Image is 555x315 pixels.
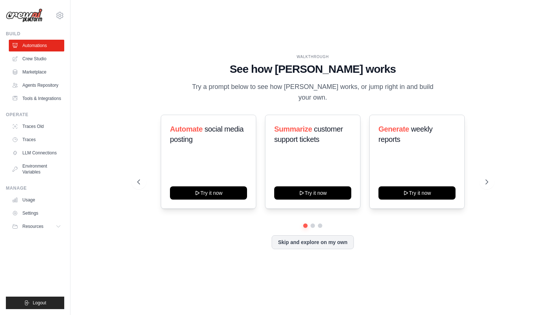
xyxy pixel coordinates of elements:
button: Try it now [378,186,456,200]
p: Try a prompt below to see how [PERSON_NAME] works, or jump right in and build your own. [189,82,436,103]
span: Summarize [274,125,312,133]
button: Resources [9,221,64,232]
span: Resources [22,223,43,229]
a: Marketplace [9,66,64,78]
a: Automations [9,40,64,51]
a: Tools & Integrations [9,93,64,104]
a: LLM Connections [9,147,64,159]
iframe: Chat Widget [518,280,555,315]
span: Generate [378,125,409,133]
div: Build [6,31,64,37]
span: customer support tickets [274,125,343,143]
button: Logout [6,297,64,309]
a: Crew Studio [9,53,64,65]
a: Traces [9,134,64,146]
a: Environment Variables [9,160,64,178]
img: Logo [6,8,43,23]
h1: See how [PERSON_NAME] works [137,62,489,76]
span: social media posting [170,125,244,143]
div: Operate [6,112,64,118]
button: Try it now [274,186,351,200]
button: Try it now [170,186,247,200]
a: Traces Old [9,121,64,132]
button: Skip and explore on my own [272,235,353,249]
a: Agents Repository [9,79,64,91]
div: Manage [6,185,64,191]
a: Usage [9,194,64,206]
a: Settings [9,207,64,219]
span: Automate [170,125,203,133]
span: Logout [33,300,46,306]
div: WALKTHROUGH [137,54,489,60]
